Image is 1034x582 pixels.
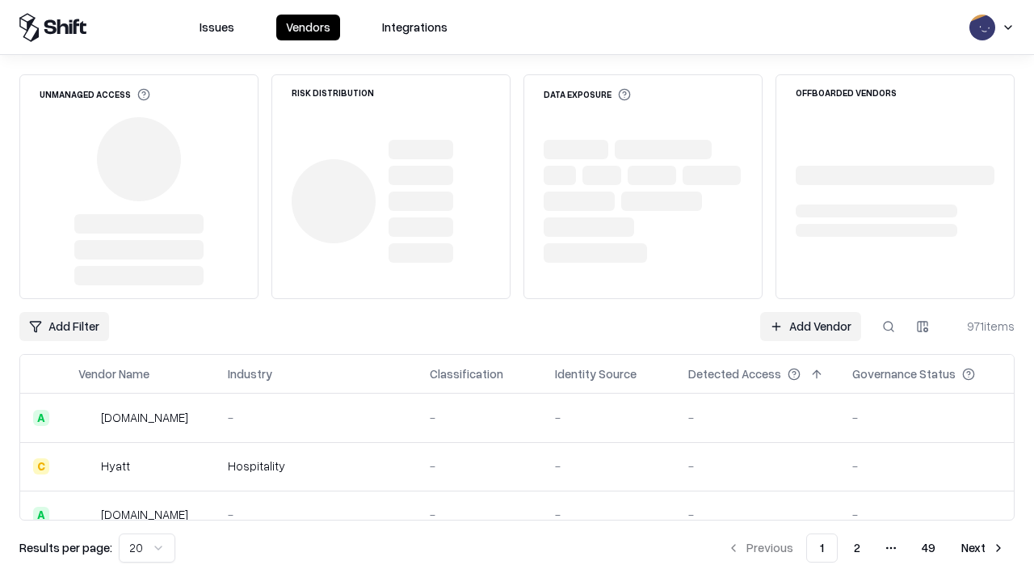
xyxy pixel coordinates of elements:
div: - [228,506,404,523]
div: Detected Access [688,365,781,382]
div: - [852,506,1001,523]
div: Governance Status [852,365,956,382]
div: A [33,507,49,523]
div: A [33,410,49,426]
div: Data Exposure [544,88,631,101]
div: C [33,458,49,474]
p: Results per page: [19,539,112,556]
div: - [688,409,826,426]
a: Add Vendor [760,312,861,341]
div: - [688,458,826,474]
div: - [430,458,529,474]
div: Hyatt [101,458,130,474]
div: - [852,409,1001,426]
div: Identity Source [555,365,637,382]
div: Unmanaged Access [40,88,150,101]
div: - [852,458,1001,474]
button: Next [952,533,1015,563]
div: [DOMAIN_NAME] [101,409,188,426]
div: Hospitality [228,458,404,474]
img: intrado.com [78,410,95,426]
div: Vendor Name [78,365,149,382]
button: Integrations [372,15,457,40]
div: - [555,409,662,426]
div: Risk Distribution [292,88,374,97]
button: 49 [909,533,948,563]
div: - [228,409,404,426]
button: Add Filter [19,312,109,341]
div: Classification [430,365,503,382]
button: 2 [841,533,873,563]
div: - [688,506,826,523]
nav: pagination [717,533,1015,563]
div: Industry [228,365,272,382]
img: primesec.co.il [78,507,95,523]
button: Vendors [276,15,340,40]
div: - [555,506,662,523]
img: Hyatt [78,458,95,474]
div: [DOMAIN_NAME] [101,506,188,523]
button: Issues [190,15,244,40]
div: - [430,409,529,426]
div: Offboarded Vendors [796,88,897,97]
div: - [555,458,662,474]
div: 971 items [950,318,1015,335]
button: 1 [806,533,838,563]
div: - [430,506,529,523]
